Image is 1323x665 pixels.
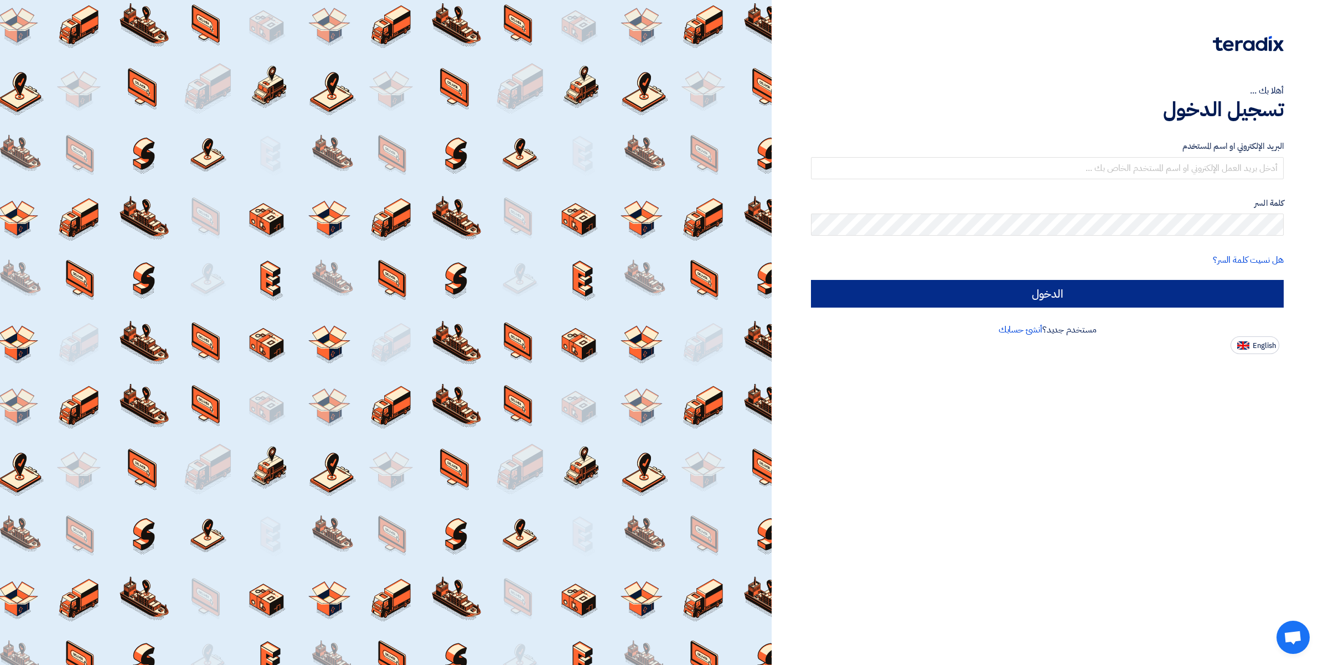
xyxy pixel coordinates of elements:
[1231,336,1279,354] button: English
[811,97,1284,122] h1: تسجيل الدخول
[811,323,1284,336] div: مستخدم جديد؟
[811,197,1284,210] label: كلمة السر
[811,280,1284,308] input: الدخول
[811,157,1284,179] input: أدخل بريد العمل الإلكتروني او اسم المستخدم الخاص بك ...
[1213,253,1284,267] a: هل نسيت كلمة السر؟
[1253,342,1276,350] span: English
[1277,621,1310,654] div: Open chat
[999,323,1042,336] a: أنشئ حسابك
[1237,341,1249,350] img: en-US.png
[811,140,1284,153] label: البريد الإلكتروني او اسم المستخدم
[811,84,1284,97] div: أهلا بك ...
[1213,36,1284,51] img: Teradix logo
